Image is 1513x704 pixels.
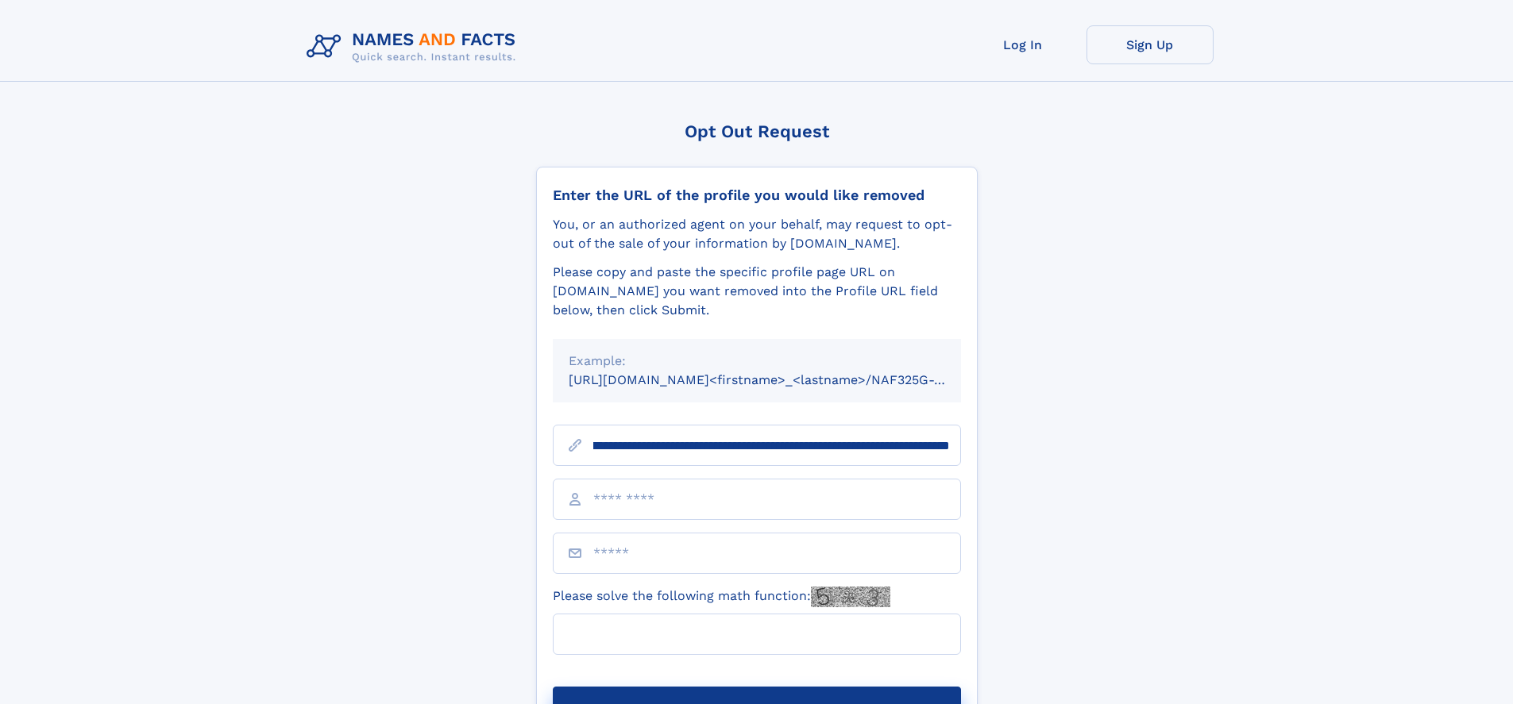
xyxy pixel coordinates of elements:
[553,187,961,204] div: Enter the URL of the profile you would like removed
[569,372,991,387] small: [URL][DOMAIN_NAME]<firstname>_<lastname>/NAF325G-xxxxxxxx
[300,25,529,68] img: Logo Names and Facts
[569,352,945,371] div: Example:
[553,215,961,253] div: You, or an authorized agent on your behalf, may request to opt-out of the sale of your informatio...
[553,587,890,607] label: Please solve the following math function:
[959,25,1087,64] a: Log In
[553,263,961,320] div: Please copy and paste the specific profile page URL on [DOMAIN_NAME] you want removed into the Pr...
[1087,25,1214,64] a: Sign Up
[536,121,978,141] div: Opt Out Request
